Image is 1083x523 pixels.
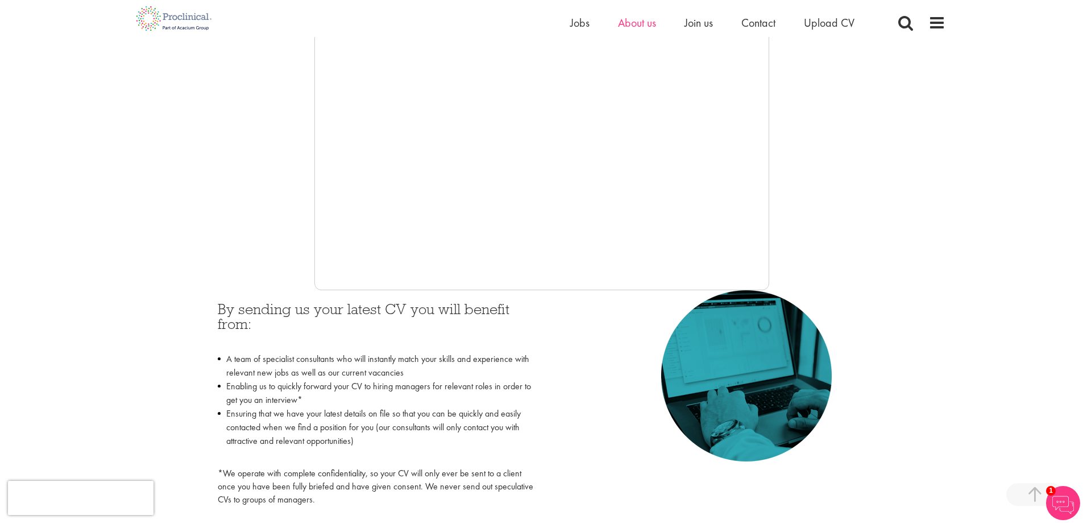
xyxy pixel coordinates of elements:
a: About us [618,15,656,30]
a: Contact [741,15,775,30]
a: Jobs [570,15,590,30]
span: 1 [1046,486,1056,496]
img: Chatbot [1046,486,1080,520]
iframe: reCAPTCHA [8,481,153,515]
h3: By sending us your latest CV you will benefit from: [218,302,533,347]
a: Join us [684,15,713,30]
li: Ensuring that we have your latest details on file so that you can be quickly and easily contacted... [218,407,533,462]
li: A team of specialist consultants who will instantly match your skills and experience with relevan... [218,352,533,380]
p: *We operate with complete confidentiality, so your CV will only ever be sent to a client once you... [218,467,533,506]
a: Upload CV [804,15,854,30]
li: Enabling us to quickly forward your CV to hiring managers for relevant roles in order to get you ... [218,380,533,407]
